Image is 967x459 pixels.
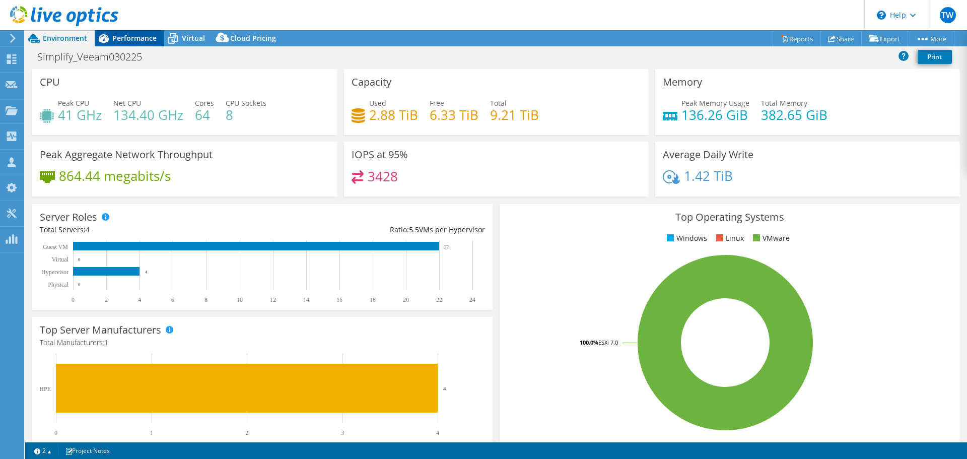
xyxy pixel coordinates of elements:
[245,429,248,436] text: 2
[72,296,75,303] text: 0
[443,385,446,391] text: 4
[352,77,391,88] h3: Capacity
[664,233,707,244] li: Windows
[262,224,485,235] div: Ratio: VMs per Hypervisor
[507,212,952,223] h3: Top Operating Systems
[104,338,108,347] span: 1
[150,429,153,436] text: 1
[368,171,398,182] h4: 3428
[138,296,141,303] text: 4
[684,170,733,181] h4: 1.42 TiB
[113,109,183,120] h4: 134.40 GHz
[663,149,753,160] h3: Average Daily Write
[436,296,442,303] text: 22
[52,256,69,263] text: Virtual
[40,337,485,348] h4: Total Manufacturers:
[430,98,444,108] span: Free
[761,98,807,108] span: Total Memory
[681,109,749,120] h4: 136.26 GiB
[230,33,276,43] span: Cloud Pricing
[58,109,102,120] h4: 41 GHz
[195,109,214,120] h4: 64
[369,109,418,120] h4: 2.88 TiB
[145,270,148,275] text: 4
[112,33,157,43] span: Performance
[490,98,507,108] span: Total
[86,225,90,234] span: 4
[409,225,419,234] span: 5.5
[598,339,618,346] tspan: ESXi 7.0
[27,444,58,457] a: 2
[436,429,439,436] text: 4
[226,98,266,108] span: CPU Sockets
[877,11,886,20] svg: \n
[54,429,57,436] text: 0
[750,233,790,244] li: VMware
[370,296,376,303] text: 18
[403,296,409,303] text: 20
[59,170,171,181] h4: 864.44 megabits/s
[861,31,908,46] a: Export
[33,51,158,62] h1: Simplify_Veeam030225
[761,109,827,120] h4: 382.65 GiB
[369,98,386,108] span: Used
[681,98,749,108] span: Peak Memory Usage
[352,149,408,160] h3: IOPS at 95%
[469,296,475,303] text: 24
[490,109,539,120] h4: 9.21 TiB
[78,257,81,262] text: 0
[40,77,60,88] h3: CPU
[580,339,598,346] tspan: 100.0%
[940,7,956,23] span: TW
[105,296,108,303] text: 2
[113,98,141,108] span: Net CPU
[40,212,97,223] h3: Server Roles
[43,243,68,250] text: Guest VM
[430,109,478,120] h4: 6.33 TiB
[918,50,952,64] a: Print
[39,385,51,392] text: HPE
[336,296,342,303] text: 16
[820,31,862,46] a: Share
[182,33,205,43] span: Virtual
[171,296,174,303] text: 6
[773,31,821,46] a: Reports
[444,244,449,249] text: 22
[270,296,276,303] text: 12
[303,296,309,303] text: 14
[908,31,954,46] a: More
[40,224,262,235] div: Total Servers:
[237,296,243,303] text: 10
[204,296,208,303] text: 8
[48,281,68,288] text: Physical
[714,233,744,244] li: Linux
[40,149,213,160] h3: Peak Aggregate Network Throughput
[41,269,68,276] text: Hypervisor
[226,109,266,120] h4: 8
[40,324,161,336] h3: Top Server Manufacturers
[341,429,344,436] text: 3
[195,98,214,108] span: Cores
[78,282,81,287] text: 0
[663,77,702,88] h3: Memory
[58,98,89,108] span: Peak CPU
[43,33,87,43] span: Environment
[58,444,117,457] a: Project Notes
